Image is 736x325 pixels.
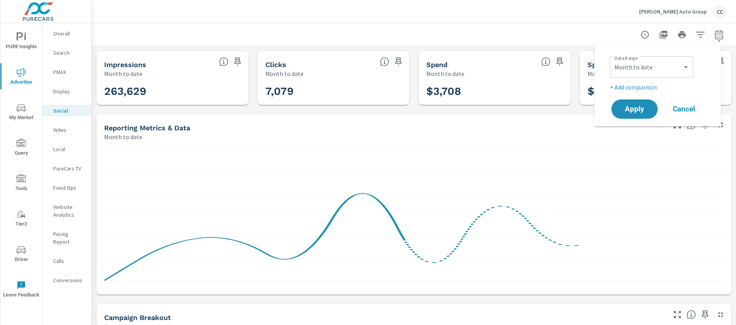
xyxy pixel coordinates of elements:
[104,69,142,78] p: Month to date
[104,132,142,141] p: Month to date
[231,56,244,68] span: Save this to your personalized report
[104,124,190,132] h5: Reporting Metrics & Data
[53,145,85,153] p: Local
[699,308,711,321] span: Save this to your personalized report
[53,30,85,37] p: Overall
[53,165,85,172] p: PureCars TV
[426,85,563,98] h3: $3,708
[554,56,566,68] span: Save this to your personalized report
[42,86,91,97] div: Display
[3,174,40,193] span: Tools
[53,257,85,265] p: Calls
[53,88,85,95] p: Display
[711,27,727,42] button: Select Date Range
[104,85,241,98] h3: 263,629
[104,61,146,69] h5: Impressions
[42,274,91,286] div: Conversions
[104,313,171,322] h5: Campaign Breakout
[42,143,91,155] div: Local
[42,66,91,78] div: PMAX
[426,61,447,69] h5: Spend
[3,210,40,229] span: Tier2
[674,27,690,42] button: Print Report
[587,85,724,98] h3: $ —
[3,139,40,158] span: Query
[53,68,85,76] p: PMAX
[42,28,91,39] div: Overall
[668,106,699,113] span: Cancel
[656,27,671,42] button: "Export Report to PDF"
[265,85,402,98] h3: 7,079
[714,308,727,321] button: Minimize Widget
[587,61,657,69] h5: Spend Per Unit Sold
[639,8,707,15] p: [PERSON_NAME] Auto Group
[42,105,91,116] div: Social
[3,245,40,264] span: Driver
[265,61,286,69] h5: Clicks
[42,163,91,174] div: PureCars TV
[42,182,91,194] div: Fixed Ops
[661,99,707,119] button: Cancel
[392,56,405,68] span: Save this to your personalized report
[380,57,389,66] span: The number of times an ad was clicked by a consumer.
[713,5,727,19] div: CC
[42,201,91,221] div: Website Analytics
[587,69,626,78] p: Month to date
[42,228,91,248] div: Pacing Report
[53,126,85,134] p: Video
[426,69,464,78] p: Month to date
[3,103,40,122] span: My Market
[619,106,650,113] span: Apply
[53,203,85,219] p: Website Analytics
[53,107,85,115] p: Social
[611,99,658,119] button: Apply
[3,281,40,300] span: Leave Feedback
[53,49,85,57] p: Search
[42,255,91,267] div: Calls
[3,32,40,51] span: PURE Insights
[53,184,85,192] p: Fixed Ops
[610,83,709,92] p: + Add comparison
[687,310,696,319] span: This is a summary of Social performance results by campaign. Each column can be sorted.
[219,57,228,66] span: The number of times an ad was shown on your behalf.
[53,276,85,284] p: Conversions
[541,57,550,66] span: The amount of money spent on advertising during the period.
[53,230,85,246] p: Pacing Report
[3,68,40,87] span: Advertise
[42,124,91,136] div: Video
[671,308,684,321] button: Make Fullscreen
[0,23,42,307] div: nav menu
[693,27,708,42] button: Apply Filters
[265,69,304,78] p: Month to date
[42,47,91,59] div: Search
